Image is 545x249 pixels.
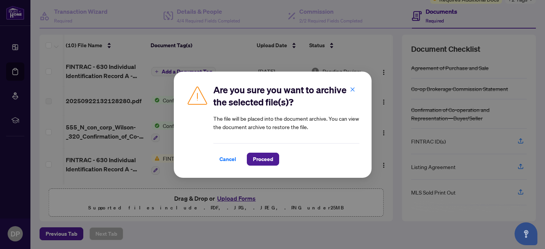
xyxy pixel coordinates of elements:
[219,153,236,165] span: Cancel
[350,86,355,92] span: close
[213,153,242,166] button: Cancel
[515,222,537,245] button: Open asap
[247,153,279,166] button: Proceed
[186,84,209,107] img: Caution Icon
[213,84,359,108] h2: Are you sure you want to archive the selected file(s)?
[253,153,273,165] span: Proceed
[213,114,359,131] article: The file will be placed into the document archive. You can view the document archive to restore t...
